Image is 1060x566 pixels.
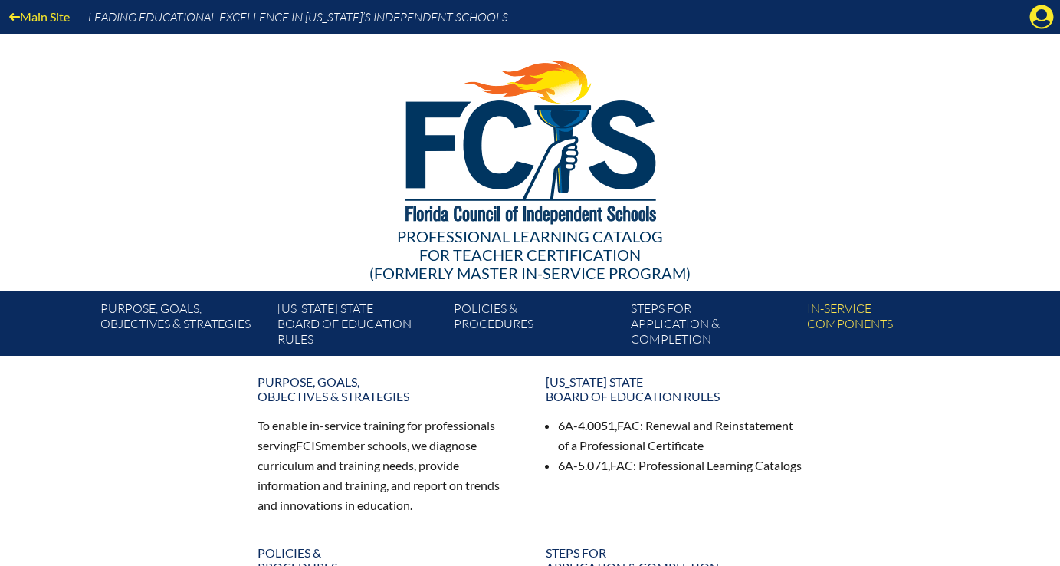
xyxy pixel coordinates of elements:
span: FAC [617,418,640,433]
img: FCISlogo221.eps [372,34,688,243]
p: To enable in-service training for professionals serving member schools, we diagnose curriculum an... [258,416,515,515]
li: 6A-5.071, : Professional Learning Catalogs [558,456,803,476]
a: Purpose, goals,objectives & strategies [248,368,524,410]
li: 6A-4.0051, : Renewal and Reinstatement of a Professional Certificate [558,416,803,456]
a: Purpose, goals,objectives & strategies [94,298,271,356]
svg: Manage account [1029,5,1054,29]
a: [US_STATE] StateBoard of Education rules [271,298,448,356]
a: Policies &Procedures [448,298,624,356]
span: for Teacher Certification [419,245,641,264]
a: [US_STATE] StateBoard of Education rules [537,368,812,410]
span: FAC [610,458,633,472]
a: In-servicecomponents [801,298,977,356]
a: Main Site [3,6,76,27]
span: FCIS [296,438,321,452]
a: Steps forapplication & completion [625,298,801,356]
div: Professional Learning Catalog (formerly Master In-service Program) [89,227,972,282]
